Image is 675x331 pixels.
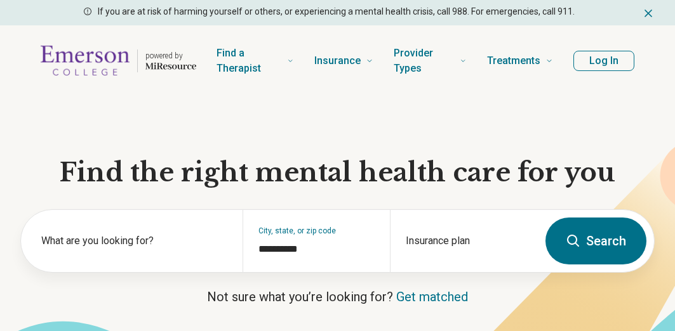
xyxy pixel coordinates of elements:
[41,233,227,249] label: What are you looking for?
[642,5,655,20] button: Dismiss
[314,52,361,70] span: Insurance
[394,44,455,77] span: Provider Types
[217,44,283,77] span: Find a Therapist
[573,51,634,71] button: Log In
[20,156,655,189] h1: Find the right mental health care for you
[394,36,467,86] a: Provider Types
[217,36,294,86] a: Find a Therapist
[487,52,540,70] span: Treatments
[41,41,196,81] a: Home page
[545,217,646,264] button: Search
[20,288,655,306] p: Not sure what you’re looking for?
[314,36,373,86] a: Insurance
[98,5,575,18] p: If you are at risk of harming yourself or others, or experiencing a mental health crisis, call 98...
[145,51,196,61] p: powered by
[396,289,468,304] a: Get matched
[487,36,553,86] a: Treatments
